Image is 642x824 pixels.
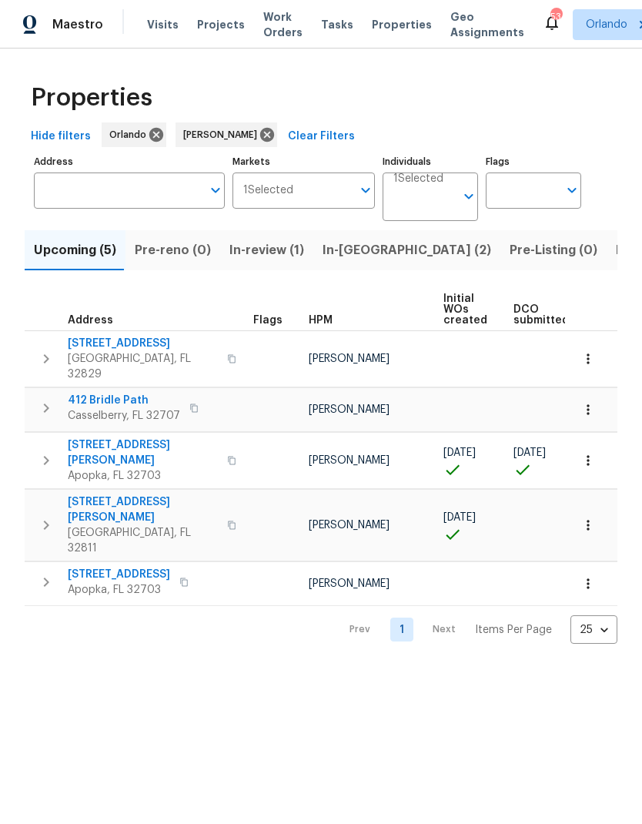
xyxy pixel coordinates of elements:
[68,468,218,484] span: Apopka, FL 32703
[243,184,293,197] span: 1 Selected
[443,512,476,523] span: [DATE]
[383,157,478,166] label: Individuals
[68,351,218,382] span: [GEOGRAPHIC_DATA], FL 32829
[458,186,480,207] button: Open
[355,179,376,201] button: Open
[68,437,218,468] span: [STREET_ADDRESS][PERSON_NAME]
[68,408,180,424] span: Casselberry, FL 32707
[232,157,376,166] label: Markets
[183,127,263,142] span: [PERSON_NAME]
[323,239,491,261] span: In-[GEOGRAPHIC_DATA] (2)
[586,17,627,32] span: Orlando
[253,315,283,326] span: Flags
[68,336,218,351] span: [STREET_ADDRESS]
[486,157,581,166] label: Flags
[309,315,333,326] span: HPM
[335,615,617,644] nav: Pagination Navigation
[31,127,91,146] span: Hide filters
[450,9,524,40] span: Geo Assignments
[321,19,353,30] span: Tasks
[372,17,432,32] span: Properties
[68,494,218,525] span: [STREET_ADDRESS][PERSON_NAME]
[510,239,597,261] span: Pre-Listing (0)
[390,618,413,641] a: Goto page 1
[513,304,569,326] span: DCO submitted
[176,122,277,147] div: [PERSON_NAME]
[68,393,180,408] span: 412 Bridle Path
[550,9,561,25] div: 53
[309,578,390,589] span: [PERSON_NAME]
[102,122,166,147] div: Orlando
[31,90,152,106] span: Properties
[309,455,390,466] span: [PERSON_NAME]
[109,127,152,142] span: Orlando
[513,447,546,458] span: [DATE]
[570,610,617,650] div: 25
[309,404,390,415] span: [PERSON_NAME]
[147,17,179,32] span: Visits
[135,239,211,261] span: Pre-reno (0)
[68,567,170,582] span: [STREET_ADDRESS]
[68,525,218,556] span: [GEOGRAPHIC_DATA], FL 32811
[475,622,552,638] p: Items Per Page
[197,17,245,32] span: Projects
[309,353,390,364] span: [PERSON_NAME]
[34,157,225,166] label: Address
[205,179,226,201] button: Open
[282,122,361,151] button: Clear Filters
[263,9,303,40] span: Work Orders
[25,122,97,151] button: Hide filters
[68,582,170,598] span: Apopka, FL 32703
[309,520,390,531] span: [PERSON_NAME]
[288,127,355,146] span: Clear Filters
[443,293,487,326] span: Initial WOs created
[229,239,304,261] span: In-review (1)
[443,447,476,458] span: [DATE]
[52,17,103,32] span: Maestro
[34,239,116,261] span: Upcoming (5)
[68,315,113,326] span: Address
[393,173,443,186] span: 1 Selected
[561,179,583,201] button: Open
